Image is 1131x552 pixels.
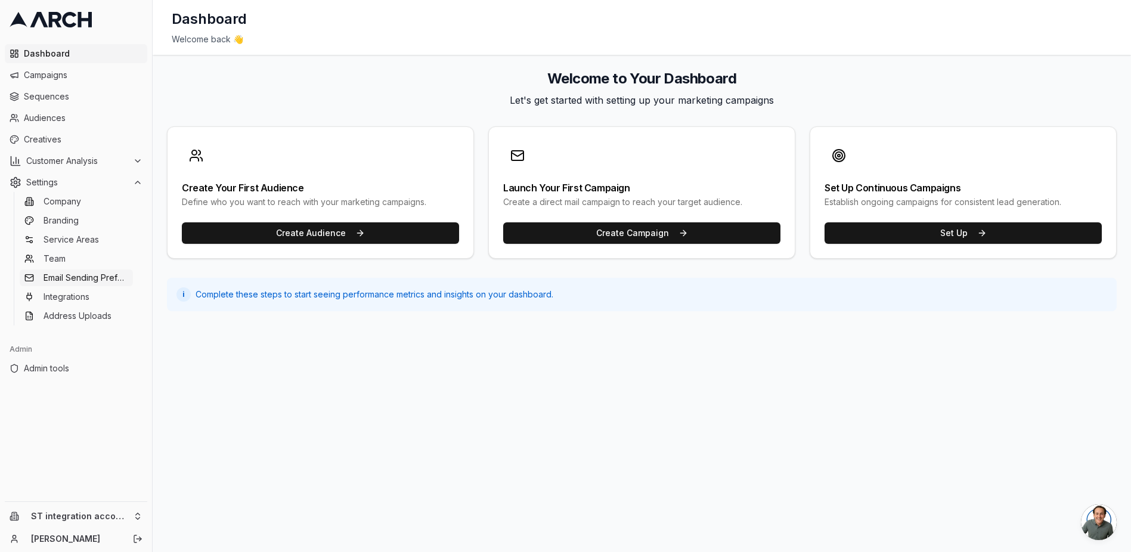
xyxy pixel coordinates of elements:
[5,359,147,378] a: Admin tools
[825,196,1102,208] div: Establish ongoing campaigns for consistent lead generation.
[20,231,133,248] a: Service Areas
[196,289,553,300] span: Complete these steps to start seeing performance metrics and insights on your dashboard.
[44,272,128,284] span: Email Sending Preferences
[5,66,147,85] a: Campaigns
[44,234,99,246] span: Service Areas
[5,340,147,359] div: Admin
[24,362,142,374] span: Admin tools
[5,87,147,106] a: Sequences
[5,44,147,63] a: Dashboard
[182,290,185,299] span: i
[20,289,133,305] a: Integrations
[5,130,147,149] a: Creatives
[5,507,147,526] button: ST integration account
[182,183,459,193] div: Create Your First Audience
[44,196,81,207] span: Company
[182,222,459,244] button: Create Audience
[129,531,146,547] button: Log out
[24,69,142,81] span: Campaigns
[503,222,780,244] button: Create Campaign
[20,269,133,286] a: Email Sending Preferences
[20,212,133,229] a: Branding
[5,151,147,170] button: Customer Analysis
[825,183,1102,193] div: Set Up Continuous Campaigns
[24,91,142,103] span: Sequences
[24,48,142,60] span: Dashboard
[24,112,142,124] span: Audiences
[503,183,780,193] div: Launch Your First Campaign
[44,253,66,265] span: Team
[5,173,147,192] button: Settings
[167,93,1117,107] p: Let's get started with setting up your marketing campaigns
[182,196,459,208] div: Define who you want to reach with your marketing campaigns.
[24,134,142,145] span: Creatives
[26,176,128,188] span: Settings
[167,69,1117,88] h2: Welcome to Your Dashboard
[44,291,89,303] span: Integrations
[5,108,147,128] a: Audiences
[825,222,1102,244] button: Set Up
[20,193,133,210] a: Company
[44,215,79,227] span: Branding
[20,308,133,324] a: Address Uploads
[1081,504,1117,540] a: Open chat
[503,196,780,208] div: Create a direct mail campaign to reach your target audience.
[20,250,133,267] a: Team
[44,310,111,322] span: Address Uploads
[172,33,1112,45] div: Welcome back 👋
[31,511,128,522] span: ST integration account
[31,533,120,545] a: [PERSON_NAME]
[26,155,128,167] span: Customer Analysis
[172,10,247,29] h1: Dashboard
